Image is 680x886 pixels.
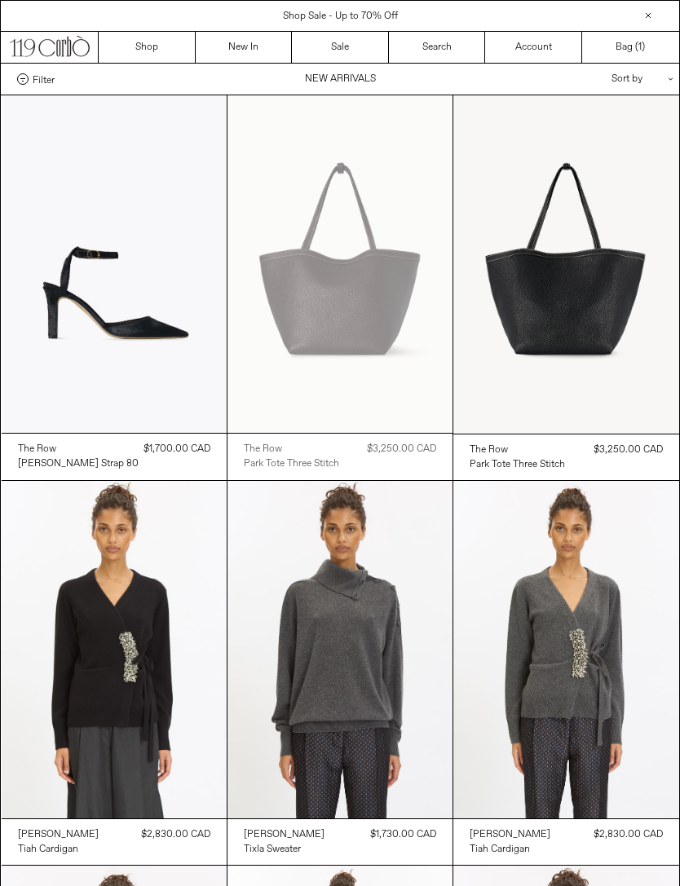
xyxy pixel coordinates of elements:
a: [PERSON_NAME] [470,827,550,842]
span: 1 [638,41,642,54]
a: [PERSON_NAME] [244,827,325,842]
div: [PERSON_NAME] [18,828,99,842]
div: Tiah Cardigan [470,843,530,857]
div: Park Tote Three Stitch [470,458,565,472]
div: The Row [470,443,508,457]
img: The Row Carla Ankle Strap [2,95,227,433]
a: The Row [18,442,139,456]
div: $2,830.00 CAD [141,827,210,842]
div: The Row [18,443,56,456]
a: Tixla Sweater [244,842,325,857]
a: New In [196,32,293,63]
a: [PERSON_NAME] [18,827,99,842]
a: Sale [292,32,389,63]
img: The Row Park Tote Three Stitch [453,95,678,434]
div: $2,830.00 CAD [594,827,663,842]
a: Park Tote Three Stitch [470,457,565,472]
a: Shop [99,32,196,63]
div: $1,730.00 CAD [370,827,436,842]
div: [PERSON_NAME] [470,828,550,842]
a: [PERSON_NAME] Strap 80 [18,456,139,471]
div: Sort by [516,64,663,95]
div: $1,700.00 CAD [144,442,210,456]
span: ) [638,40,645,55]
div: The Row [244,443,282,456]
img: Dries Van Noten Tiah Cardigan in black [2,481,227,818]
a: Search [389,32,486,63]
div: Tixla Sweater [244,843,301,857]
a: Account [485,32,582,63]
a: Bag () [582,32,679,63]
a: Shop Sale - Up to 70% Off [283,10,398,23]
div: $3,250.00 CAD [367,442,436,456]
img: Dries Van Noten Tixla Sweater in dark grey [227,481,453,818]
div: [PERSON_NAME] [244,828,325,842]
span: Filter [33,73,55,85]
div: $3,250.00 CAD [594,443,663,457]
div: Tiah Cardigan [18,843,78,857]
a: The Row [470,443,565,457]
img: The Row Park Tote Three Stitch [227,95,453,433]
img: Dries Van Noten Tiah Cardigan in dark grey [453,481,678,819]
a: Park Tote Three Stitch [244,456,339,471]
a: The Row [244,442,339,456]
a: Tiah Cardigan [18,842,99,857]
a: Tiah Cardigan [470,842,550,857]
